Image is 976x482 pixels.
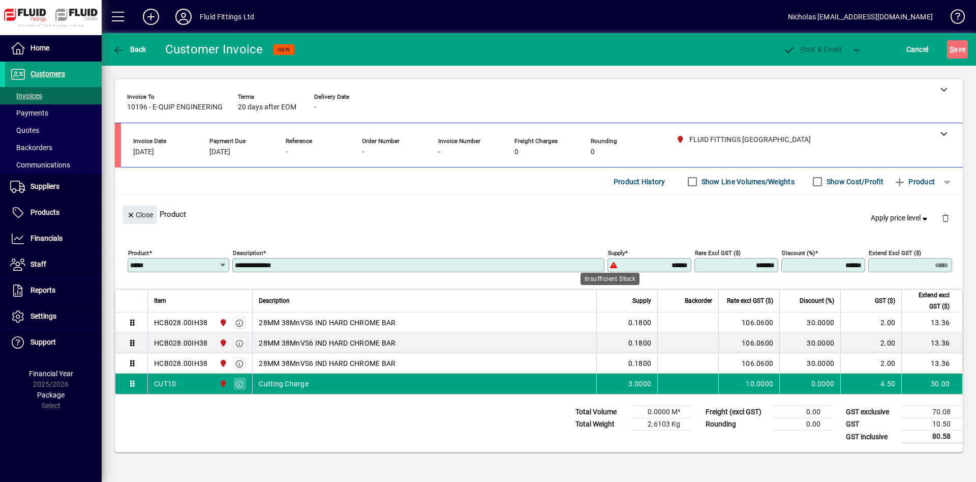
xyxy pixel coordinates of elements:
span: [DATE] [133,148,154,156]
td: GST exclusive [841,406,902,418]
span: Item [154,295,166,306]
button: Add [135,8,167,26]
div: HCB028.00IH38 [154,358,207,368]
a: Payments [5,104,102,122]
div: Insufficient Stock [581,273,639,285]
button: Save [947,40,968,59]
span: Backorders [10,144,52,152]
div: Nicholas [EMAIL_ADDRESS][DOMAIN_NAME] [788,9,933,25]
div: HCB028.00IH38 [154,338,207,348]
div: Customer Invoice [165,41,263,58]
span: Financials [30,234,63,242]
span: Cancel [906,41,929,58]
span: 0.1800 [628,358,652,368]
span: Backorder [685,295,712,306]
td: 80.58 [902,431,963,443]
td: 13.36 [901,333,962,353]
a: Backorders [5,139,102,156]
span: P [801,45,805,53]
button: Post & Email [778,40,847,59]
td: 2.00 [840,353,901,374]
mat-label: Description [233,249,263,257]
span: - [438,148,440,156]
mat-label: Discount (%) [782,249,815,257]
span: Settings [30,312,56,320]
span: Products [30,208,59,216]
span: Apply price level [871,213,930,223]
span: 28MM 38MnVS6 IND HARD CHROME BAR [259,318,395,328]
a: Support [5,330,102,355]
span: Payments [10,109,48,117]
div: CUT10 [154,379,176,389]
span: 0 [591,148,595,156]
span: Product History [614,174,665,190]
td: GST inclusive [841,431,902,443]
span: ost & Email [783,45,842,53]
label: Show Cost/Profit [825,177,883,187]
td: GST [841,418,902,431]
span: FLUID FITTINGS CHRISTCHURCH [217,337,228,349]
span: Support [30,338,56,346]
app-page-header-button: Close [120,210,160,219]
span: 28MM 38MnVS6 IND HARD CHROME BAR [259,358,395,368]
td: 30.0000 [779,333,840,353]
button: Delete [933,206,958,230]
span: Supply [632,295,651,306]
span: GST ($) [875,295,895,306]
span: ave [950,41,965,58]
span: Quotes [10,126,39,134]
span: Suppliers [30,182,59,190]
span: Customers [30,70,65,78]
mat-label: Rate excl GST ($) [695,249,741,257]
a: Financials [5,226,102,251]
td: 30.0000 [779,313,840,333]
span: Package [37,391,65,399]
span: 0 [514,148,518,156]
td: 30.0000 [779,353,840,374]
mat-label: Supply [608,249,625,257]
span: Back [112,45,146,53]
button: Cancel [904,40,931,59]
div: 106.0600 [725,358,773,368]
a: Communications [5,156,102,174]
td: Total Weight [570,418,631,431]
label: Show Line Volumes/Weights [699,177,795,187]
span: Cutting Charge [259,379,309,389]
div: 106.0600 [725,338,773,348]
td: 0.00 [772,406,833,418]
span: 20 days after EOM [238,103,296,111]
a: Home [5,36,102,61]
a: Settings [5,304,102,329]
div: HCB028.00IH38 [154,318,207,328]
span: Financial Year [29,370,73,378]
div: 106.0600 [725,318,773,328]
span: [DATE] [209,148,230,156]
span: Invoices [10,92,42,100]
button: Product History [609,173,669,191]
span: 10196 - E-QUIP ENGINEERING [127,103,223,111]
span: FLUID FITTINGS CHRISTCHURCH [217,378,228,389]
span: Description [259,295,290,306]
button: Product [889,173,940,191]
td: Total Volume [570,406,631,418]
span: 28MM 38MnVS6 IND HARD CHROME BAR [259,338,395,348]
td: 13.36 [901,313,962,333]
mat-label: Product [128,249,149,257]
div: Product [115,195,963,233]
button: Close [123,206,157,224]
td: 13.36 [901,353,962,374]
span: Rate excl GST ($) [727,295,773,306]
span: Home [30,44,49,52]
td: 0.0000 [779,374,840,394]
a: Products [5,200,102,225]
a: Suppliers [5,174,102,200]
button: Apply price level [867,209,934,228]
span: - [286,148,288,156]
td: 4.50 [840,374,901,394]
a: Invoices [5,87,102,104]
span: Extend excl GST ($) [908,290,950,312]
span: - [314,103,316,111]
span: Close [127,207,153,223]
span: 0.1800 [628,338,652,348]
a: Knowledge Base [943,2,963,35]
